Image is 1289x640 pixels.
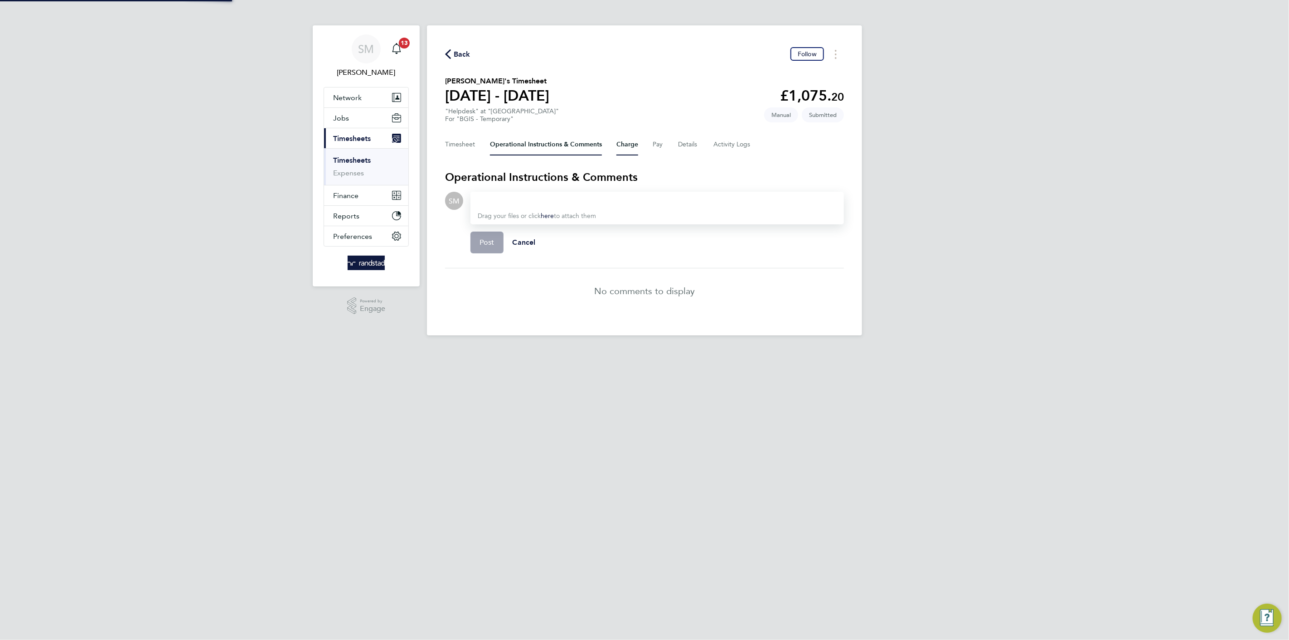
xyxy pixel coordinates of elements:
[828,47,844,61] button: Timesheets Menu
[324,206,408,226] button: Reports
[445,87,549,105] h1: [DATE] - [DATE]
[324,226,408,246] button: Preferences
[449,196,460,206] span: SM
[478,212,596,220] span: Drag your files or click to attach them
[333,134,371,143] span: Timesheets
[513,238,536,247] span: Cancel
[445,170,844,184] h3: Operational Instructions & Comments
[333,156,371,165] a: Timesheets
[347,297,386,315] a: Powered byEngage
[594,285,695,297] p: No comments to display
[798,50,817,58] span: Follow
[360,305,385,313] span: Engage
[333,114,349,122] span: Jobs
[445,134,475,155] button: Timesheet
[780,87,844,104] app-decimal: £1,075.
[445,192,463,210] div: Scott McGlynn
[360,297,385,305] span: Powered by
[616,134,638,155] button: Charge
[324,87,408,107] button: Network
[831,90,844,103] span: 20
[324,256,409,270] a: Go to home page
[313,25,420,286] nav: Main navigation
[454,49,470,60] span: Back
[348,256,385,270] img: randstad-logo-retina.png
[445,48,470,60] button: Back
[541,212,554,220] a: here
[445,76,549,87] h2: [PERSON_NAME]'s Timesheet
[333,191,359,200] span: Finance
[445,107,559,123] div: "Helpdesk" at "[GEOGRAPHIC_DATA]"
[324,128,408,148] button: Timesheets
[1253,604,1282,633] button: Engage Resource Center
[324,185,408,205] button: Finance
[333,232,372,241] span: Preferences
[802,107,844,122] span: This timesheet is Submitted.
[333,93,362,102] span: Network
[764,107,798,122] span: This timesheet was manually created.
[790,47,824,61] button: Follow
[333,169,364,177] a: Expenses
[333,212,359,220] span: Reports
[324,67,409,78] span: Scott McGlynn
[324,34,409,78] a: SM[PERSON_NAME]
[490,134,602,155] button: Operational Instructions & Comments
[678,134,699,155] button: Details
[388,34,406,63] a: 13
[653,134,664,155] button: Pay
[504,232,545,253] button: Cancel
[359,43,374,55] span: SM
[324,148,408,185] div: Timesheets
[713,134,751,155] button: Activity Logs
[399,38,410,48] span: 13
[324,108,408,128] button: Jobs
[445,115,559,123] div: For "BGIS - Temporary"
